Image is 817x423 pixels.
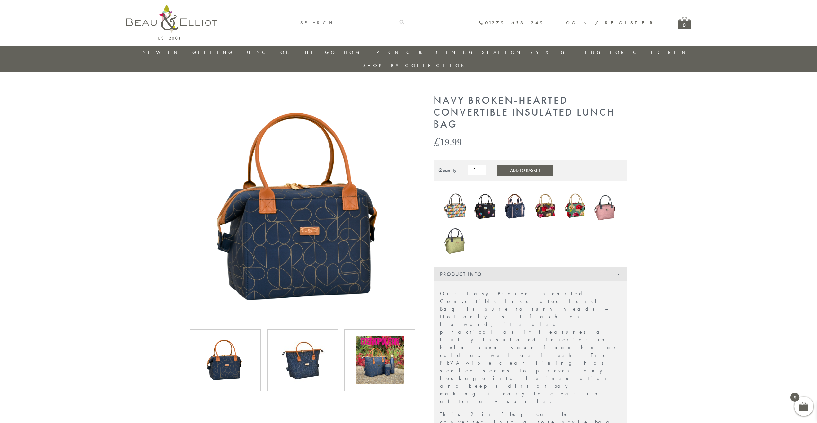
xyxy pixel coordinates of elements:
a: Home [344,49,369,56]
div: Product Info [434,267,627,281]
img: Monochrome Tile 7L Luxury Insulated Lunch Tote [278,336,327,384]
img: Sarah Kelleher Lunch Bag Dark Stone [533,192,557,221]
button: Add to Basket [497,165,553,176]
a: Oxford quilted lunch bag mallow [593,190,617,223]
img: Monogram Midnight Convertible Lunch Bag [504,192,527,220]
h1: Navy Broken-hearted Convertible Insulated Lunch Bag [434,95,627,130]
span: £ [434,135,440,148]
a: New in! [142,49,185,56]
a: Oxford quilted lunch bag pistachio [443,224,467,258]
a: Shop by collection [363,62,467,69]
img: Convertible lunch bag Monochrome Tile 7L Luxury Insulated Lunch Tote [201,336,250,384]
a: Lunch On The Go [242,49,337,56]
input: SEARCH [296,16,395,30]
a: For Children [610,49,688,56]
a: Carnaby eclipse convertible lunch bag [443,191,467,223]
a: Login / Register [560,20,655,26]
a: Sarah Kelleher Lunch Bag Dark Stone [533,192,557,222]
input: Product quantity [468,165,486,175]
a: Sarah Kelleher convertible lunch bag teal [564,190,587,223]
a: Emily convertible lunch bag [473,190,497,224]
a: Monogram Midnight Convertible Lunch Bag [504,192,527,222]
a: Picnic & Dining [376,49,475,56]
img: logo [126,5,217,40]
a: Gifting [192,49,234,56]
div: Quantity [438,167,457,173]
span: 0 [790,393,799,402]
img: Oxford quilted lunch bag pistachio [443,224,467,256]
a: 01279 653 249 [479,20,544,26]
img: Sarah Kelleher convertible lunch bag teal [564,190,587,222]
a: 0 [678,17,691,29]
p: Our Navy Broken-hearted Convertible Insulated Lunch Bag is sure to turn heads – Not only is it fa... [440,290,620,405]
bdi: 19.99 [434,135,462,148]
img: Carnaby eclipse convertible lunch bag [443,191,467,221]
img: Luxury designer insulated cool lunch bags hydration bottles and vacuum flasks [356,336,404,384]
img: Emily convertible lunch bag [473,190,497,222]
img: Convertible lunch bag Monochrome Tile 7L Luxury Insulated Lunch Tote [190,95,415,320]
a: Stationery & Gifting [482,49,602,56]
img: Oxford quilted lunch bag mallow [593,190,617,222]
